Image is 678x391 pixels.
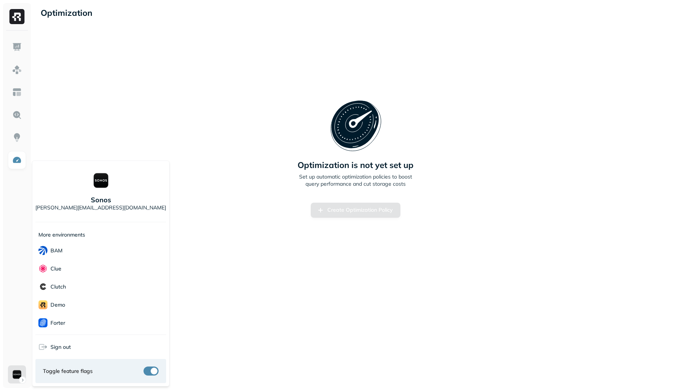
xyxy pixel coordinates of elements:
p: [PERSON_NAME][EMAIL_ADDRESS][DOMAIN_NAME] [35,204,166,211]
img: BAM [38,246,47,255]
img: Clue [38,264,47,273]
p: demo [50,301,65,309]
p: BAM [50,247,63,254]
img: Clutch [38,282,47,291]
p: Forter [50,319,65,327]
p: Clue [50,265,61,272]
img: Sonos [92,171,110,189]
span: Toggle feature flags [43,368,93,375]
img: Forter [38,318,47,327]
p: Clutch [50,283,66,290]
span: Sign out [50,344,71,351]
p: Sonos [91,195,111,204]
p: More environments [38,231,85,238]
img: demo [38,300,47,309]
